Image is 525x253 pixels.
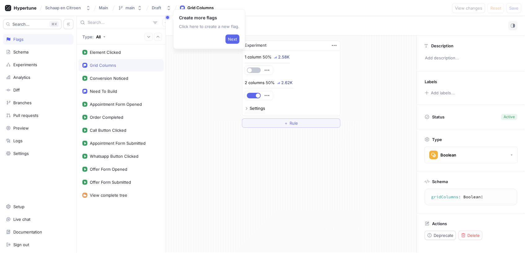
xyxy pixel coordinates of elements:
p: Schema [432,179,448,184]
p: Status [432,113,444,121]
div: Pull requests [13,113,38,118]
div: Analytics [13,75,30,80]
div: Sign out [13,242,29,247]
div: Whatsapp Button Clicked [90,154,138,159]
div: 2.62K [281,81,293,85]
div: Live chat [13,217,30,222]
input: Search... [88,19,151,26]
span: Delete [467,234,480,237]
div: Experiments [13,62,37,67]
button: View changes [452,3,485,13]
p: Add description... [422,53,520,63]
div: Boolean [440,152,456,158]
div: Appointment Form Opened [90,102,142,107]
button: Boolean [425,147,518,163]
textarea: gridColumns: Boolean! [427,191,514,203]
div: Schaap en Citroen [45,5,81,11]
div: Settings [250,106,265,110]
p: Labels [425,79,437,84]
div: main [125,5,135,11]
button: Draft [149,3,174,13]
div: 50% [263,55,272,59]
span: ＋ [284,121,288,125]
span: Rule [290,121,298,125]
button: main [116,3,145,13]
p: 2 columns [245,80,265,86]
div: Grid Columns [187,5,214,11]
span: Main [99,6,108,10]
div: All [96,34,101,39]
div: Logs [13,138,23,143]
div: Experiment [245,42,266,49]
div: Documentation [13,229,42,234]
div: Need To Build [90,89,117,94]
div: K [49,21,59,27]
div: Preview [13,126,29,131]
button: Delete [458,231,482,240]
div: Offer Form Submitted [90,180,131,185]
button: Type: All [80,31,108,42]
button: ＋Rule [242,118,340,128]
span: View changes [455,6,482,10]
button: Save [506,3,521,13]
span: Save [509,6,518,10]
button: Reset [488,3,504,13]
div: Conversion Noticed [90,76,128,81]
p: Description [431,43,453,48]
button: Schaap en Citroen [43,3,93,13]
div: Order Completed [90,115,123,120]
button: Add labels... [422,89,457,97]
button: Collapse all [154,33,162,41]
p: Type [432,137,442,142]
div: Offer Form Opened [90,167,127,172]
p: Actions [432,221,447,226]
div: Branches [13,100,32,105]
p: Type: [82,34,94,39]
button: Expand all [145,33,153,41]
div: Schema [13,49,28,54]
span: Reset [490,6,501,10]
div: Appointment Form Submitted [90,141,146,146]
div: Grid Columns [90,63,116,68]
p: 1 column [245,54,261,60]
div: Setup [13,204,24,209]
div: 2.58K [278,55,290,59]
div: Settings [13,151,29,156]
div: Diff [13,88,20,92]
div: Call Button Clicked [90,128,126,133]
span: Search... [12,22,29,26]
button: Search...K [3,19,62,29]
div: 50% [266,81,275,85]
span: Deprecate [434,234,453,237]
div: Draft [152,5,161,11]
div: Element Clicked [90,50,121,55]
div: Flags [13,37,24,42]
div: Active [504,114,515,120]
button: Deprecate [425,231,456,240]
div: View complete tree [90,193,127,198]
a: Documentation [3,227,73,237]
